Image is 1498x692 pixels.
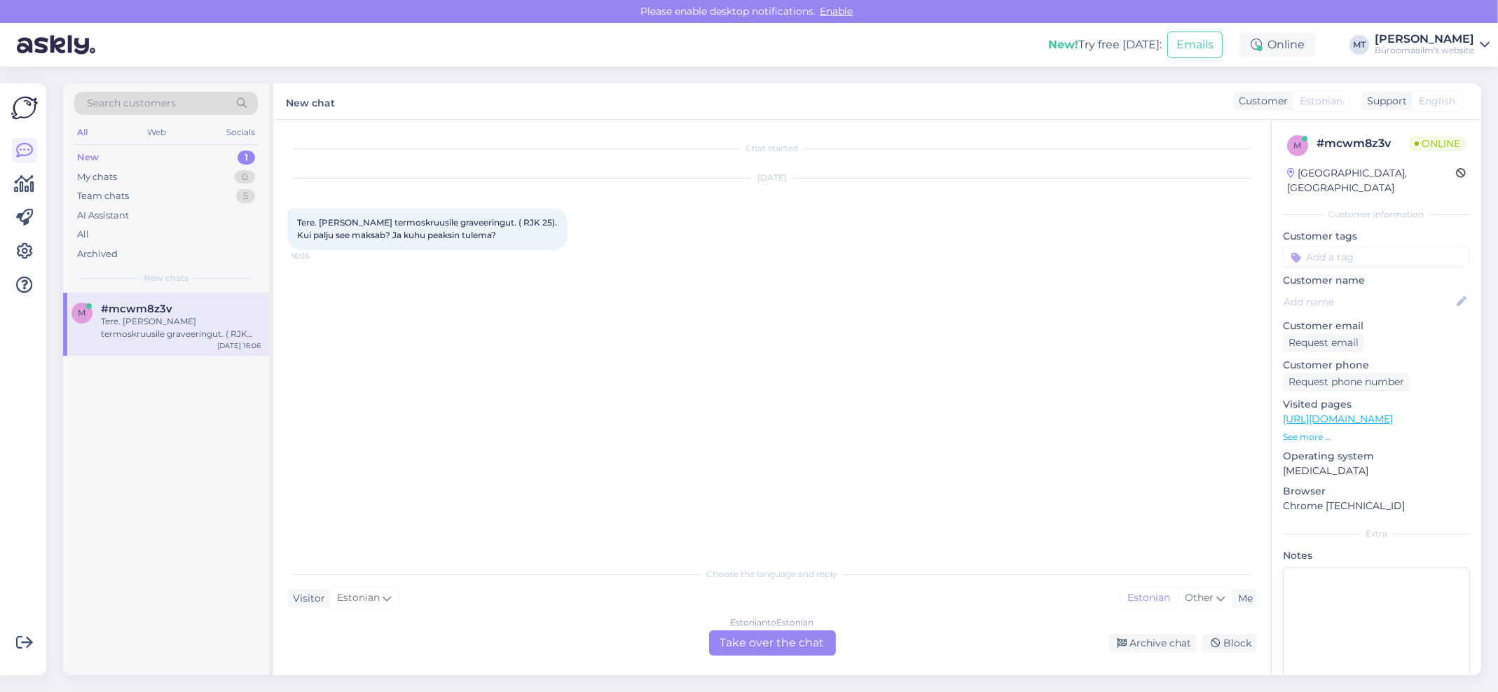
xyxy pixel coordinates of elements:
[1048,38,1078,51] b: New!
[77,189,129,203] div: Team chats
[1283,431,1470,443] p: See more ...
[101,315,261,340] div: Tere. [PERSON_NAME] termoskruusile graveeringut. ( RJK 25). Kui palju see maksab? Ja kuhu peaksin...
[1283,319,1470,333] p: Customer email
[1409,136,1466,151] span: Online
[77,228,89,242] div: All
[1239,32,1316,57] div: Online
[1185,591,1214,604] span: Other
[1120,588,1177,609] div: Estonian
[1283,449,1470,464] p: Operating system
[1233,94,1288,109] div: Customer
[1202,634,1257,653] div: Block
[287,591,325,606] div: Visitor
[235,170,255,184] div: 0
[709,630,836,656] div: Take over the chat
[1287,166,1456,195] div: [GEOGRAPHIC_DATA], [GEOGRAPHIC_DATA]
[1375,34,1490,56] a: [PERSON_NAME]Büroomaailm's website
[1283,273,1470,288] p: Customer name
[1283,373,1410,392] div: Request phone number
[144,272,188,284] span: New chats
[236,189,255,203] div: 5
[1349,35,1369,55] div: MT
[224,123,258,141] div: Socials
[291,251,344,261] span: 16:06
[87,96,176,111] span: Search customers
[77,247,118,261] div: Archived
[77,170,117,184] div: My chats
[1283,229,1470,244] p: Customer tags
[1283,527,1470,540] div: Extra
[287,172,1257,184] div: [DATE]
[1283,208,1470,221] div: Customer information
[1284,294,1454,310] input: Add name
[1294,140,1302,151] span: m
[1283,358,1470,373] p: Customer phone
[287,568,1257,581] div: Choose the language and reply
[238,151,255,165] div: 1
[74,123,90,141] div: All
[1375,34,1474,45] div: [PERSON_NAME]
[1317,135,1409,152] div: # mcwm8z3v
[77,209,129,223] div: AI Assistant
[1283,397,1470,412] p: Visited pages
[1167,32,1223,58] button: Emails
[101,303,172,315] span: #mcwm8z3v
[1283,484,1470,499] p: Browser
[337,590,380,606] span: Estonian
[1283,499,1470,513] p: Chrome [TECHNICAL_ID]
[297,217,559,240] span: Tere. [PERSON_NAME] termoskruusile graveeringut. ( RJK 25). Kui palju see maksab? Ja kuhu peaksin...
[1283,247,1470,268] input: Add a tag
[217,340,261,351] div: [DATE] 16:06
[1232,591,1253,606] div: Me
[286,92,335,111] label: New chat
[287,142,1257,155] div: Chat started
[145,123,170,141] div: Web
[1048,36,1162,53] div: Try free [DATE]:
[1283,464,1470,478] p: [MEDICAL_DATA]
[1361,94,1407,109] div: Support
[1108,634,1197,653] div: Archive chat
[1283,548,1470,563] p: Notes
[78,307,86,318] span: m
[1419,94,1455,109] span: English
[11,95,38,121] img: Askly Logo
[1375,45,1474,56] div: Büroomaailm's website
[1300,94,1342,109] span: Estonian
[816,5,858,18] span: Enable
[1283,333,1364,352] div: Request email
[731,616,814,629] div: Estonian to Estonian
[1283,413,1393,425] a: [URL][DOMAIN_NAME]
[77,151,99,165] div: New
